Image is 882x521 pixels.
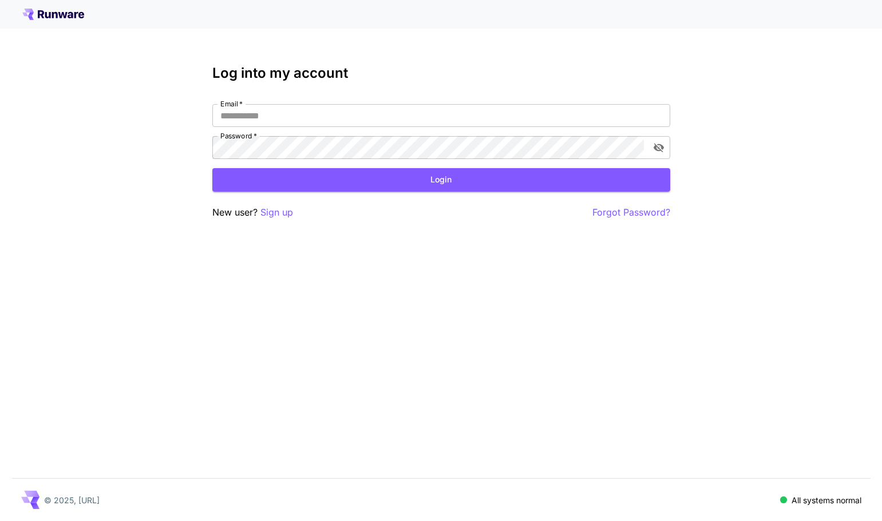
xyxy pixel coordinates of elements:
p: New user? [212,205,293,220]
button: Login [212,168,670,192]
button: toggle password visibility [648,137,669,158]
label: Password [220,131,257,141]
p: All systems normal [792,494,861,506]
p: © 2025, [URL] [44,494,100,506]
button: Sign up [260,205,293,220]
button: Forgot Password? [592,205,670,220]
label: Email [220,99,243,109]
h3: Log into my account [212,65,670,81]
